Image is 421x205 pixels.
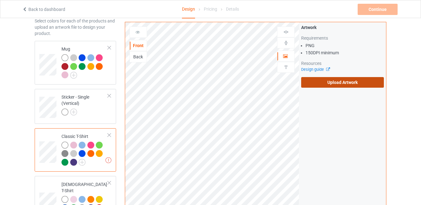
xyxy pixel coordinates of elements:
a: Design guide [301,67,330,72]
div: Design [182,0,195,18]
div: Classic T-Shirt [61,133,108,165]
a: Back to dashboard [22,7,65,12]
div: Mug [61,46,108,78]
img: svg%3E%0A [283,64,289,70]
img: svg+xml;base64,PD94bWwgdmVyc2lvbj0iMS4wIiBlbmNvZGluZz0iVVRGLTgiPz4KPHN2ZyB3aWR0aD0iMjJweCIgaGVpZ2... [70,72,77,79]
div: Back [130,54,147,60]
img: svg%3E%0A [283,40,289,46]
img: svg+xml;base64,PD94bWwgdmVyc2lvbj0iMS4wIiBlbmNvZGluZz0iVVRGLTgiPz4KPHN2ZyB3aWR0aD0iMjJweCIgaGVpZ2... [70,109,77,115]
li: 150 DPI minimum [306,50,384,56]
div: Resources [301,60,384,66]
img: exclamation icon [105,157,111,163]
div: Requirements [301,35,384,41]
div: Details [226,0,239,18]
img: heather_texture.png [61,150,68,157]
img: svg+xml;base64,PD94bWwgdmVyc2lvbj0iMS4wIiBlbmNvZGluZz0iVVRGLTgiPz4KPHN2ZyB3aWR0aD0iMjJweCIgaGVpZ2... [79,159,86,166]
div: Artwork [301,24,384,31]
img: svg%3E%0A [283,29,289,35]
div: Sticker - Single (Vertical) [35,89,116,124]
div: Sticker - Single (Vertical) [61,94,108,115]
div: Pricing [204,0,217,18]
div: Front [130,42,147,49]
div: Select colors for each of the products and upload an artwork file to design your product. [35,18,116,37]
li: PNG [306,42,384,49]
div: Mug [35,41,116,85]
div: Classic T-Shirt [35,128,116,172]
label: Upload Artwork [301,77,384,88]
